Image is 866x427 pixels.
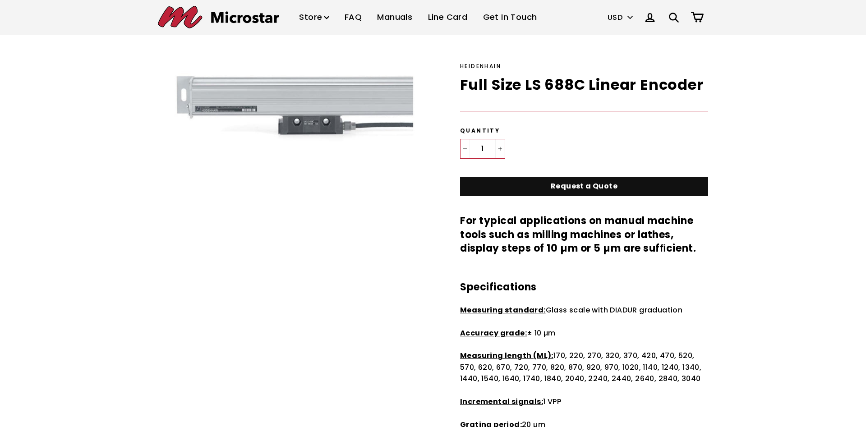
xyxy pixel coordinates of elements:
strong: Measuring standard: [460,305,546,315]
button: Increase item quantity by one [495,139,505,158]
h1: Full Size LS 688C Linear Encoder [460,75,708,95]
a: Line Card [421,4,474,31]
a: Get In Touch [476,4,544,31]
p: ± 10 µm [460,327,708,339]
input: quantity [461,139,505,158]
p: 1 VPP [460,396,708,408]
a: Request a Quote [460,177,708,196]
button: Reduce item quantity by one [461,139,470,158]
h3: Specifications [460,280,708,294]
label: Quantity [460,127,708,135]
p: 170, 220, 270, 320, 370, 420, 470, 520, 570, 620, 670, 720, 770, 820, 870, 920, 970, 1020, 1140, ... [460,350,708,385]
a: Store [292,4,336,31]
strong: Incremental signals: [460,396,543,407]
h3: For typical applications on manual machine tools such as milling machines or lathes, display step... [460,214,708,256]
a: Manuals [370,4,419,31]
strong: Measuring length (ML): [460,350,553,361]
div: Heidenhain [460,62,708,70]
strong: Accuracy grade: [460,328,527,338]
ul: Primary [292,4,544,31]
a: FAQ [338,4,369,31]
img: Microstar Electronics [158,6,279,28]
p: Glass scale with DIADUR graduation [460,304,708,316]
